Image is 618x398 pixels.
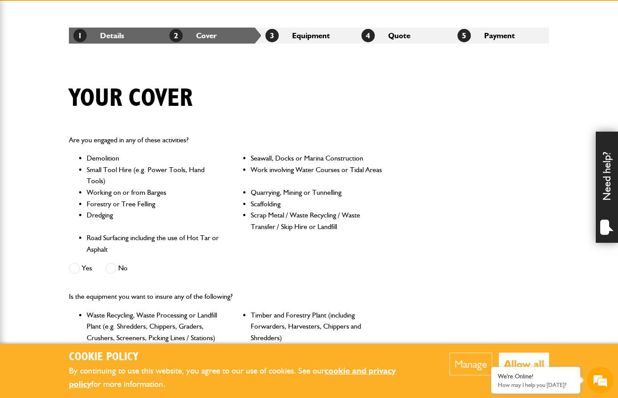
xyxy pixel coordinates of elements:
li: Quarrying, Mining or Tunnelling [251,187,385,198]
span: 1 [73,29,87,42]
button: Manage [449,353,492,375]
li: Seawall, Docks or Marina Construction [251,153,385,164]
li: Scaffolding [251,198,385,210]
h1: Your cover [69,84,193,113]
li: Work involving Water Courses or Tidal Areas [251,164,385,187]
button: Allow all [499,353,549,375]
li: Forestry or Tree Felling [87,198,221,210]
span: 4 [361,29,375,42]
label: Yes [69,263,92,274]
p: By continuing to use this website, you agree to our use of cookies. See our for more information. [69,364,422,391]
span: 3 [265,29,279,42]
li: Cover [165,28,261,44]
p: Are you engaged in any of these activities? [69,134,385,146]
li: Dredging [87,209,221,232]
li: Equipment [261,28,357,44]
li: Quote [357,28,453,44]
span: 5 [457,29,471,42]
div: Need help? [596,132,618,243]
li: Payment [453,28,549,44]
li: Small Tool Hire (e.g. Power Tools, Hand Tools) [87,164,221,187]
li: Working on or from Barges [87,187,221,198]
h2: Cookie Policy [69,350,422,364]
li: Scrap Metal / Waste Recycling / Waste Transfer / Skip Hire or Landfill [251,209,385,232]
span: 2 [169,29,183,42]
label: No [105,263,128,274]
li: Timber and Forestry Plant (including Forwarders, Harvesters, Chippers and Shredders) [251,310,385,344]
p: Is the equipment you want to insure any of the following? [69,291,385,302]
li: Waste Recycling, Waste Processing or Landfill Plant (e.g. Shredders, Chippers, Graders, Crushers,... [87,310,221,344]
li: Demolition [87,153,221,164]
div: We're Online! [498,373,574,380]
a: 1Details [73,31,124,40]
p: How may I help you today? [498,382,574,388]
li: Road Surfacing including the use of Hot Tar or Asphalt [87,232,221,255]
